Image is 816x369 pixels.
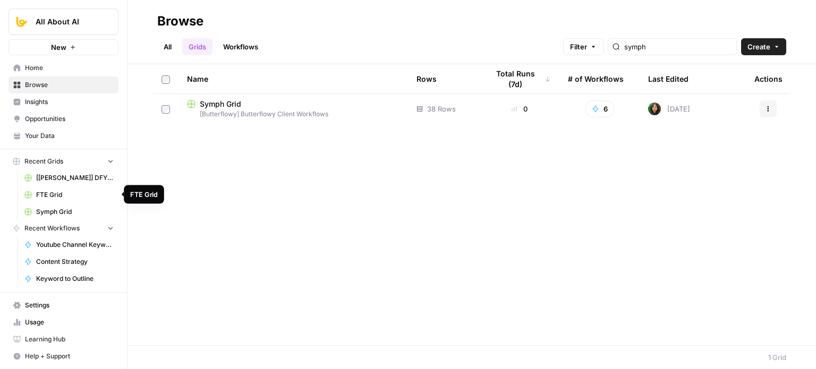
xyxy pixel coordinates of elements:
[12,12,31,31] img: All About AI Logo
[36,207,114,217] span: Symph Grid
[51,42,66,53] span: New
[25,351,114,361] span: Help + Support
[488,64,551,93] div: Total Runs (7d)
[8,220,118,236] button: Recent Workflows
[36,190,114,200] span: FTE Grid
[624,41,732,52] input: Search
[36,173,114,183] span: [[PERSON_NAME]] DFY POC👨‍🦲
[20,169,118,186] a: [[PERSON_NAME]] DFY POC👨‍🦲
[25,80,114,90] span: Browse
[585,100,615,117] button: 6
[25,114,114,124] span: Opportunities
[563,38,603,55] button: Filter
[200,99,241,109] span: Symph Grid
[157,13,203,30] div: Browse
[8,314,118,331] a: Usage
[217,38,265,55] a: Workflows
[8,59,118,76] a: Home
[25,63,114,73] span: Home
[25,334,114,344] span: Learning Hub
[8,39,118,55] button: New
[20,236,118,253] a: Youtube Channel Keyword Research
[24,224,80,233] span: Recent Workflows
[747,41,770,52] span: Create
[488,104,551,114] div: 0
[20,270,118,287] a: Keyword to Outline
[568,64,624,93] div: # of Workflows
[741,38,786,55] button: Create
[768,352,786,363] div: 1 Grid
[20,186,118,203] a: FTE Grid
[25,301,114,310] span: Settings
[570,41,587,52] span: Filter
[36,257,114,267] span: Content Strategy
[648,64,688,93] div: Last Edited
[36,16,100,27] span: All About AI
[8,153,118,169] button: Recent Grids
[8,8,118,35] button: Workspace: All About AI
[24,157,63,166] span: Recent Grids
[8,76,118,93] a: Browse
[36,240,114,250] span: Youtube Channel Keyword Research
[8,348,118,365] button: Help + Support
[25,317,114,327] span: Usage
[182,38,212,55] a: Grids
[8,110,118,127] a: Opportunities
[187,99,399,119] a: Symph Grid[Butterflowy] Butterflowy Client Workflows
[36,274,114,284] span: Keyword to Outline
[754,64,783,93] div: Actions
[157,38,178,55] a: All
[416,64,437,93] div: Rows
[648,102,661,115] img: 71gc9am4ih21sqe9oumvmopgcasf
[20,203,118,220] a: Symph Grid
[20,253,118,270] a: Content Strategy
[8,93,118,110] a: Insights
[8,297,118,314] a: Settings
[187,64,399,93] div: Name
[648,102,690,115] div: [DATE]
[8,331,118,348] a: Learning Hub
[25,97,114,107] span: Insights
[187,109,399,119] span: [Butterflowy] Butterflowy Client Workflows
[427,104,456,114] span: 38 Rows
[25,131,114,141] span: Your Data
[8,127,118,144] a: Your Data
